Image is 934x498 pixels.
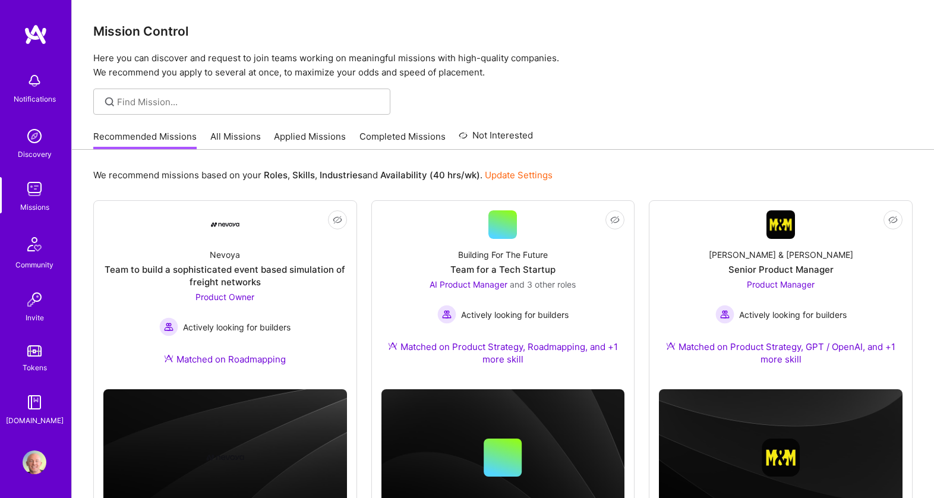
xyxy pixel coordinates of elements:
p: Here you can discover and request to join teams working on meaningful missions with high-quality ... [93,51,913,80]
img: Actively looking for builders [159,317,178,336]
b: Industries [320,169,362,181]
a: Company LogoNevoyaTeam to build a sophisticated event based simulation of freight networksProduct... [103,210,347,380]
a: Applied Missions [274,130,346,150]
a: Building For The FutureTeam for a Tech StartupAI Product Manager and 3 other rolesActively lookin... [381,210,625,380]
i: icon EyeClosed [333,215,342,225]
a: User Avatar [20,450,49,474]
div: Matched on Product Strategy, Roadmapping, and +1 more skill [381,341,625,365]
img: Company logo [762,439,800,477]
img: Ateam Purple Icon [666,341,676,351]
span: Product Owner [195,292,254,302]
a: Recommended Missions [93,130,197,150]
div: Nevoya [210,248,240,261]
img: Actively looking for builders [437,305,456,324]
img: Ateam Purple Icon [388,341,397,351]
div: [PERSON_NAME] & [PERSON_NAME] [709,248,853,261]
div: Notifications [14,93,56,105]
a: Update Settings [485,169,553,181]
img: guide book [23,390,46,414]
img: bell [23,69,46,93]
img: discovery [23,124,46,148]
div: Matched on Roadmapping [164,353,286,365]
img: teamwork [23,177,46,201]
div: Building For The Future [458,248,548,261]
b: Availability (40 hrs/wk) [380,169,480,181]
p: We recommend missions based on your , , and . [93,169,553,181]
div: Missions [20,201,49,213]
i: icon EyeClosed [888,215,898,225]
img: Ateam Purple Icon [164,354,173,363]
img: Company Logo [211,222,239,227]
img: Actively looking for builders [715,305,734,324]
img: Community [20,230,49,259]
div: Matched on Product Strategy, GPT / OpenAI, and +1 more skill [659,341,903,365]
a: Company Logo[PERSON_NAME] & [PERSON_NAME]Senior Product ManagerProduct Manager Actively looking f... [659,210,903,380]
a: All Missions [210,130,261,150]
div: Senior Product Manager [728,263,834,276]
a: Not Interested [459,128,533,150]
img: Company logo [206,439,244,477]
input: Find Mission... [117,96,381,108]
span: AI Product Manager [430,279,507,289]
a: Completed Missions [359,130,446,150]
div: [DOMAIN_NAME] [6,414,64,427]
div: Team to build a sophisticated event based simulation of freight networks [103,263,347,288]
img: User Avatar [23,450,46,474]
img: Company Logo [766,210,795,239]
b: Roles [264,169,288,181]
span: Product Manager [747,279,815,289]
img: tokens [27,345,42,357]
h3: Mission Control [93,24,913,39]
div: Team for a Tech Startup [450,263,556,276]
span: Actively looking for builders [183,321,291,333]
div: Discovery [18,148,52,160]
div: Tokens [23,361,47,374]
img: logo [24,24,48,45]
span: and 3 other roles [510,279,576,289]
i: icon SearchGrey [103,95,116,109]
span: Actively looking for builders [461,308,569,321]
div: Community [15,259,53,271]
span: Actively looking for builders [739,308,847,321]
div: Invite [26,311,44,324]
img: Invite [23,288,46,311]
b: Skills [292,169,315,181]
i: icon EyeClosed [610,215,620,225]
